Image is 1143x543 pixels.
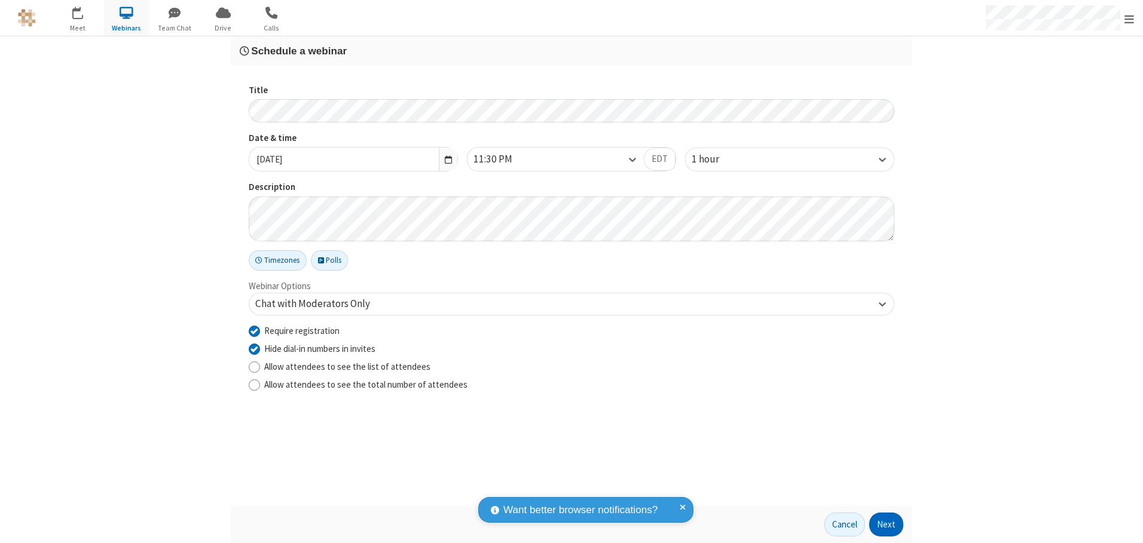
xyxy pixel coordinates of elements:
button: Polls [311,250,348,271]
div: 11:30 PM [473,152,533,167]
label: Webinar Options [249,280,311,292]
label: Description [249,180,894,194]
span: Calls [249,23,294,33]
span: Drive [201,23,246,33]
img: QA Selenium DO NOT DELETE OR CHANGE [18,9,36,27]
label: Date & time [249,131,458,145]
span: Allow attendees to see the total number of attendees [264,379,467,390]
label: Title [249,84,894,97]
span: Meet [56,23,100,33]
span: Chat with Moderators Only [255,297,370,310]
span: Require registration [264,325,340,336]
span: Schedule a webinar [251,45,347,57]
span: Hide dial-in numbers in invites [264,343,375,354]
button: EDT [644,148,676,171]
button: Next [869,513,903,536]
button: Timezones [249,250,307,271]
span: Want better browser notifications? [503,502,658,518]
div: 6 [81,7,88,16]
span: Team Chat [152,23,197,33]
span: Allow attendees to see the list of attendees [264,361,430,372]
div: 1 hour [692,152,739,167]
button: Cancel [824,513,865,536]
span: Webinars [104,23,149,33]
